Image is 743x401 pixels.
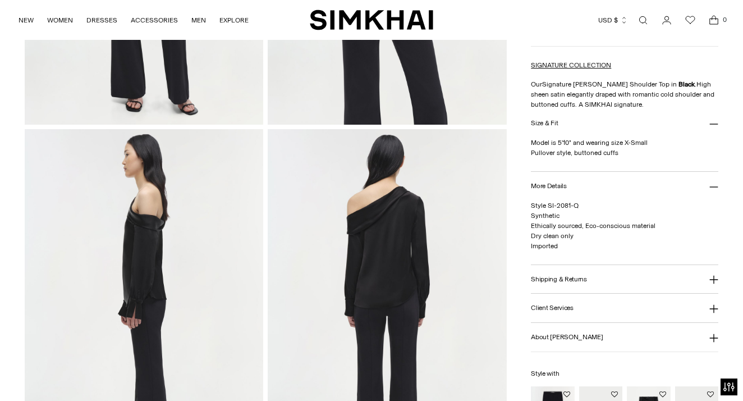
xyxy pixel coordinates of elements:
a: ACCESSORIES [131,8,178,33]
a: Wishlist [679,9,701,31]
button: Add to Wishlist [707,391,714,398]
a: MEN [191,8,206,33]
button: Add to Wishlist [563,391,570,398]
button: Size & Fit [531,110,718,138]
a: Open search modal [632,9,654,31]
button: Client Services [531,294,718,322]
a: NEW [19,8,34,33]
button: Add to Wishlist [611,391,618,398]
a: EXPLORE [219,8,249,33]
a: Open cart modal [703,9,725,31]
a: WOMEN [47,8,73,33]
a: Go to the account page [655,9,678,31]
h3: Size & Fit [531,120,558,127]
button: Shipping & Returns [531,265,718,294]
h3: Client Services [531,304,574,312]
button: About [PERSON_NAME] [531,323,718,352]
span: Style SI-2081-Q Synthetic Ethically sourced, Eco-conscious material Dry clean only Imported [531,202,655,250]
a: SIGNATURE COLLECTION [531,61,611,69]
button: USD $ [598,8,628,33]
a: DRESSES [86,8,117,33]
h6: Style with [531,370,718,377]
strong: Black [678,80,695,88]
h3: More Details [531,183,566,190]
h3: Shipping & Returns [531,276,587,283]
span: 0 [719,15,730,25]
button: More Details [531,172,718,200]
h3: About [PERSON_NAME] [531,334,603,341]
a: SIMKHAI [310,9,433,31]
button: Add to Wishlist [659,391,666,398]
p: Model is 5'10" and wearing size X-Small Pullover style, buttoned cuffs [531,138,718,158]
p: Our Signature [PERSON_NAME] Shoulder Top in . High sheen satin elegantly draped with romantic col... [531,79,718,110]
